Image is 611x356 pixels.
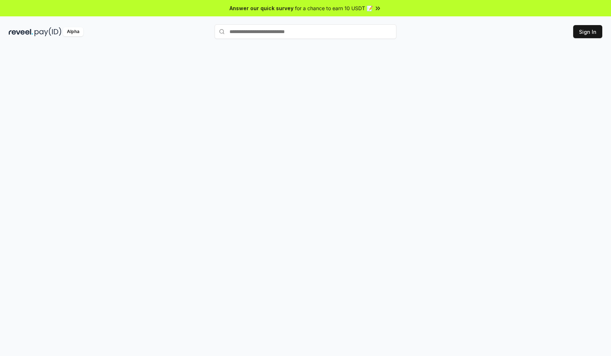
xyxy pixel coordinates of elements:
[295,4,373,12] span: for a chance to earn 10 USDT 📝
[9,27,33,36] img: reveel_dark
[63,27,83,36] div: Alpha
[573,25,602,38] button: Sign In
[35,27,61,36] img: pay_id
[229,4,293,12] span: Answer our quick survey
